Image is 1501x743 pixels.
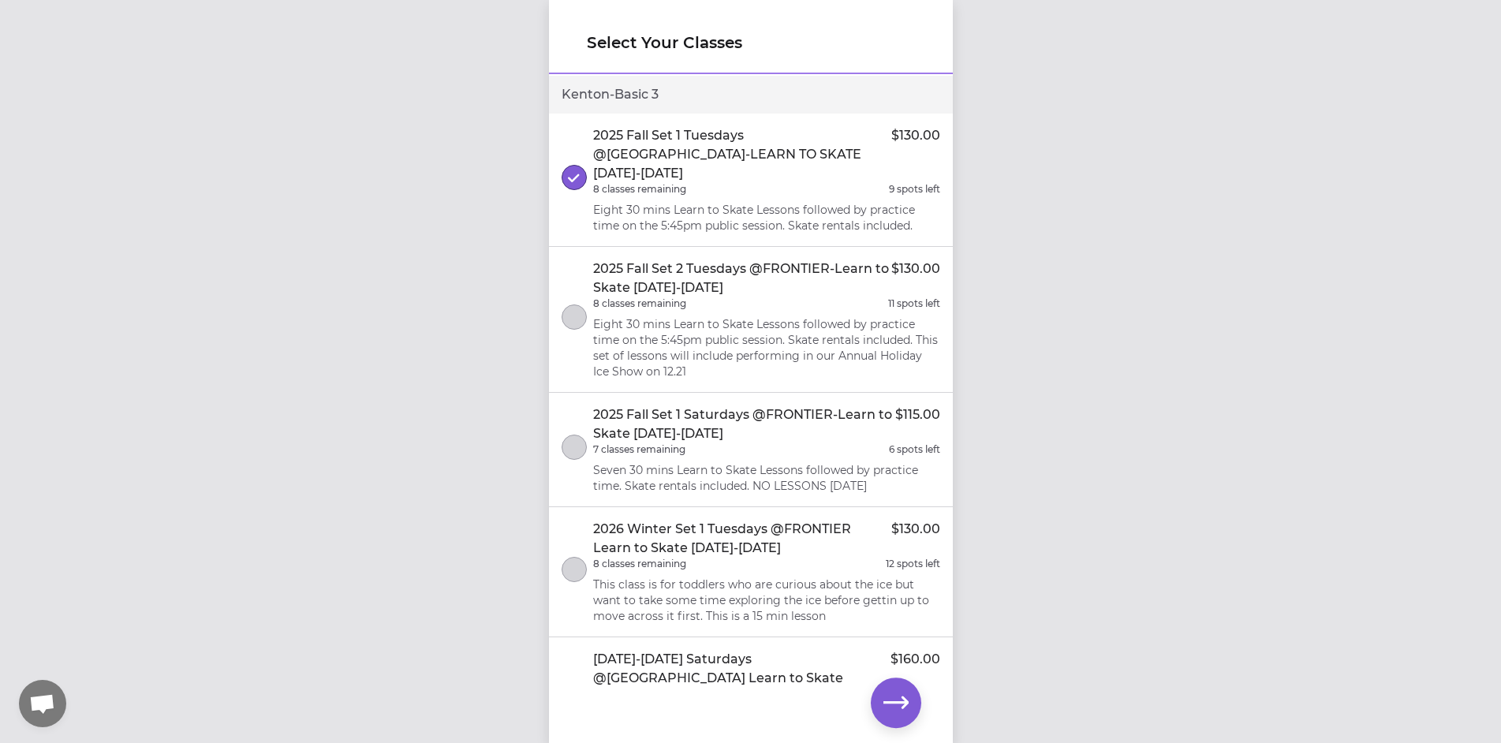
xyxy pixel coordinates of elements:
p: Eight 30 mins Learn to Skate Lessons followed by practice time on the 5:45pm public session. Skat... [593,202,940,233]
h1: Select Your Classes [587,32,915,54]
p: 6 spots left [889,443,940,456]
p: This class is for toddlers who are curious about the ice but want to take some time exploring the... [593,577,940,624]
p: 8 classes remaining [593,183,686,196]
p: $160.00 [891,650,940,707]
p: $130.00 [891,126,940,183]
p: $115.00 [895,405,940,443]
p: $130.00 [891,259,940,297]
p: 2026 Winter Set 1 Tuesdays @FRONTIER Learn to Skate [DATE]-[DATE] [593,520,891,558]
p: 2025 Fall Set 2 Tuesdays @FRONTIER-Learn to Skate [DATE]-[DATE] [593,259,891,297]
p: 7 classes remaining [593,443,685,456]
div: Kenton - Basic 3 [549,76,953,114]
p: $130.00 [891,520,940,558]
p: [DATE]-[DATE] Saturdays @[GEOGRAPHIC_DATA] Learn to Skate [DATE]-[DATE] [593,650,891,707]
p: 9 spots left [889,183,940,196]
button: select class [562,435,587,460]
p: 8 classes remaining [593,297,686,310]
p: 2025 Fall Set 1 Saturdays @FRONTIER-Learn to Skate [DATE]-[DATE] [593,405,895,443]
p: 8 classes remaining [593,558,686,570]
p: Seven 30 mins Learn to Skate Lessons followed by practice time. Skate rentals included. NO LESSON... [593,462,940,494]
a: Open chat [19,680,66,727]
button: select class [562,304,587,330]
button: select class [562,165,587,190]
p: 2025 Fall Set 1 Tuesdays @[GEOGRAPHIC_DATA]-LEARN TO SKATE [DATE]-[DATE] [593,126,891,183]
p: 12 spots left [886,558,940,570]
p: 11 spots left [888,297,940,310]
p: Eight 30 mins Learn to Skate Lessons followed by practice time on the 5:45pm public session. Skat... [593,316,940,379]
button: select class [562,557,587,582]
